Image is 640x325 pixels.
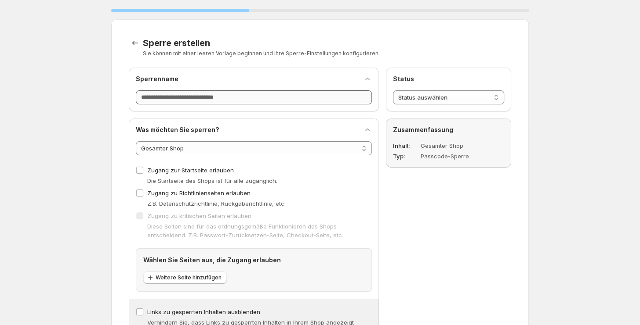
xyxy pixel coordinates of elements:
[143,271,227,284] button: Weitere Seite hinzufügen
[143,256,364,264] h2: Wählen Sie Seiten aus, die Zugang erlauben
[143,50,511,57] p: Sie können mit einer leeren Vorlage beginnen und Ihre Sperre-Einstellungen konfigurieren.
[420,141,481,150] dd: Gesamter Shop
[136,75,178,83] h2: Sperrenname
[147,212,251,219] span: Zugang zu kritischen Seiten erlauben
[129,37,141,49] button: Zurück zu Vorlagen
[147,200,286,207] span: Z.B. Datenschutzrichtlinie, Rückgaberichtlinie, etc.
[393,141,418,150] dt: Inhalt :
[147,308,260,315] span: Links zu gesperrten Inhalten ausblenden
[147,223,343,239] span: Diese Seiten sind für das ordnungsgemäße Funktionieren des Shops entscheidend. Z.B. Passwort-Zurü...
[393,125,504,134] h2: Zusammenfassung
[393,152,418,161] dt: Typ :
[136,125,219,134] h2: Was möchten Sie sperren?
[420,152,481,161] dd: Passcode-Sperre
[147,189,251,196] span: Zugang zu Richtlinienseiten erlauben
[147,177,277,184] span: Die Startseite des Shops ist für alle zugänglich.
[156,274,222,281] span: Weitere Seite hinzufügen
[143,38,210,48] span: Sperre erstellen
[393,75,504,83] h2: Status
[147,167,234,174] span: Zugang zur Startseite erlauben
